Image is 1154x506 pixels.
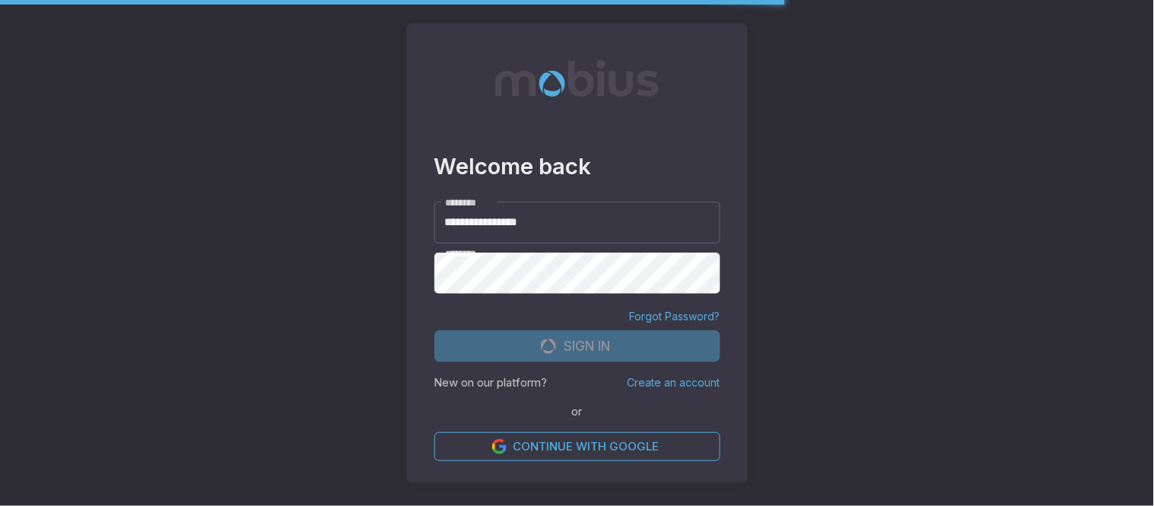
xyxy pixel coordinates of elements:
span: or [568,403,587,420]
p: New on our platform? [434,374,548,391]
a: Create an account [628,376,720,389]
a: Continue with Google [434,432,720,461]
a: Forgot Password? [630,309,720,324]
h3: Welcome back [434,150,720,183]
